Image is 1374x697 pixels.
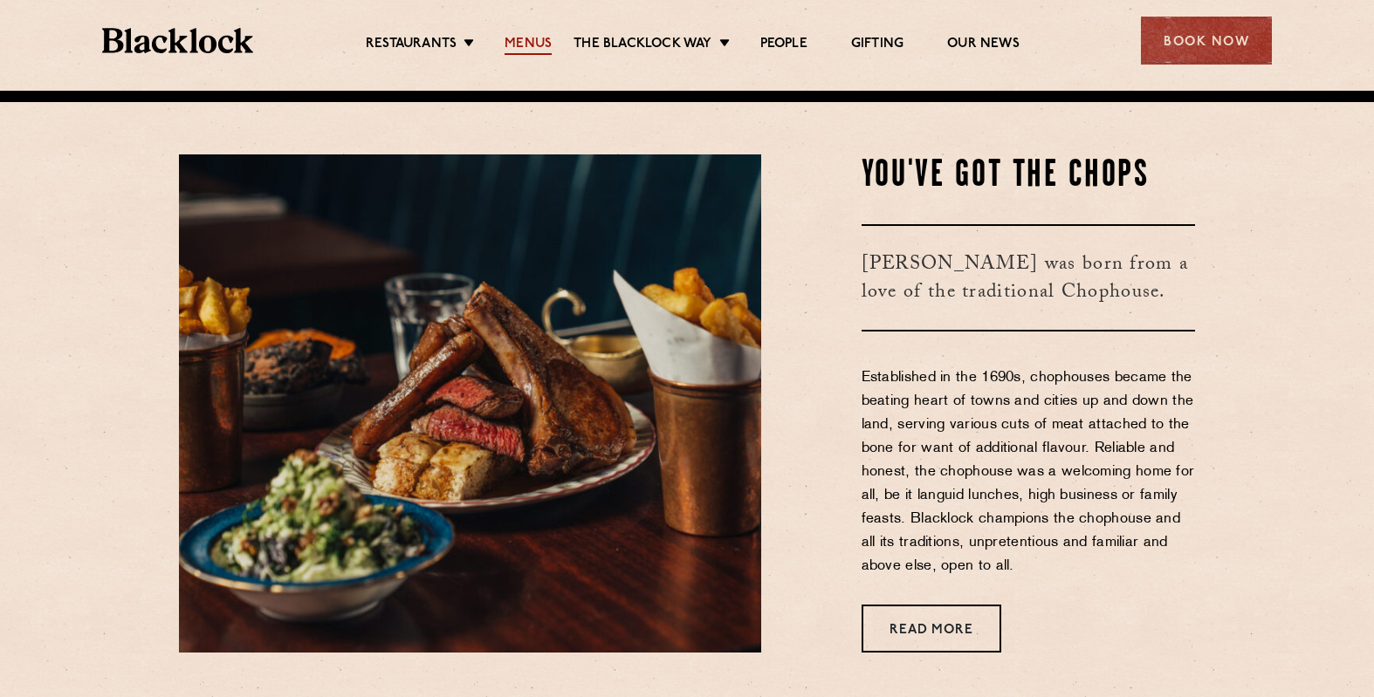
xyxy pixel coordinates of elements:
[851,36,903,55] a: Gifting
[366,36,457,55] a: Restaurants
[760,36,807,55] a: People
[505,36,552,55] a: Menus
[862,224,1196,331] h3: [PERSON_NAME] was born from a love of the traditional Chophouse.
[947,36,1020,55] a: Our News
[862,154,1196,198] h2: You've Got The Chops
[862,605,1001,653] a: Read More
[574,36,711,55] a: The Blacklock Way
[1141,17,1272,65] div: Book Now
[862,366,1196,578] p: Established in the 1690s, chophouses became the beating heart of towns and cities up and down the...
[102,28,253,53] img: BL_Textured_Logo-footer-cropped.svg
